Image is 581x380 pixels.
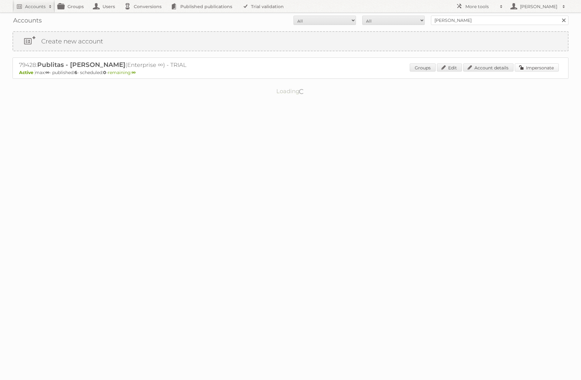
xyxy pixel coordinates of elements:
strong: 6 [74,70,77,75]
h2: Accounts [25,3,46,10]
h2: [PERSON_NAME] [518,3,559,10]
a: Create new account [13,32,568,51]
strong: ∞ [132,70,136,75]
a: Groups [410,63,436,72]
strong: ∞ [45,70,49,75]
h2: More tools [465,3,497,10]
p: max: - published: - scheduled: - [19,70,562,75]
span: Active [19,70,35,75]
p: Loading [257,85,324,97]
span: Publitas - [PERSON_NAME] [37,61,125,68]
strong: 0 [103,70,106,75]
a: Account details [463,63,513,72]
span: remaining: [108,70,136,75]
a: Impersonate [515,63,559,72]
a: Edit [437,63,462,72]
h2: 79428: (Enterprise ∞) - TRIAL [19,61,238,69]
